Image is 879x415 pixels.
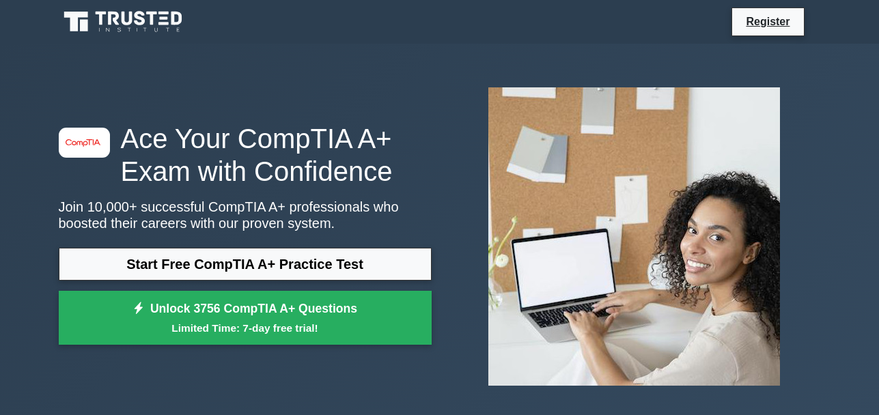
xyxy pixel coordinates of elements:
p: Join 10,000+ successful CompTIA A+ professionals who boosted their careers with our proven system. [59,199,432,231]
h1: Ace Your CompTIA A+ Exam with Confidence [59,122,432,188]
a: Register [738,13,798,30]
a: Start Free CompTIA A+ Practice Test [59,248,432,281]
a: Unlock 3756 CompTIA A+ QuestionsLimited Time: 7-day free trial! [59,291,432,345]
small: Limited Time: 7-day free trial! [76,320,415,336]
